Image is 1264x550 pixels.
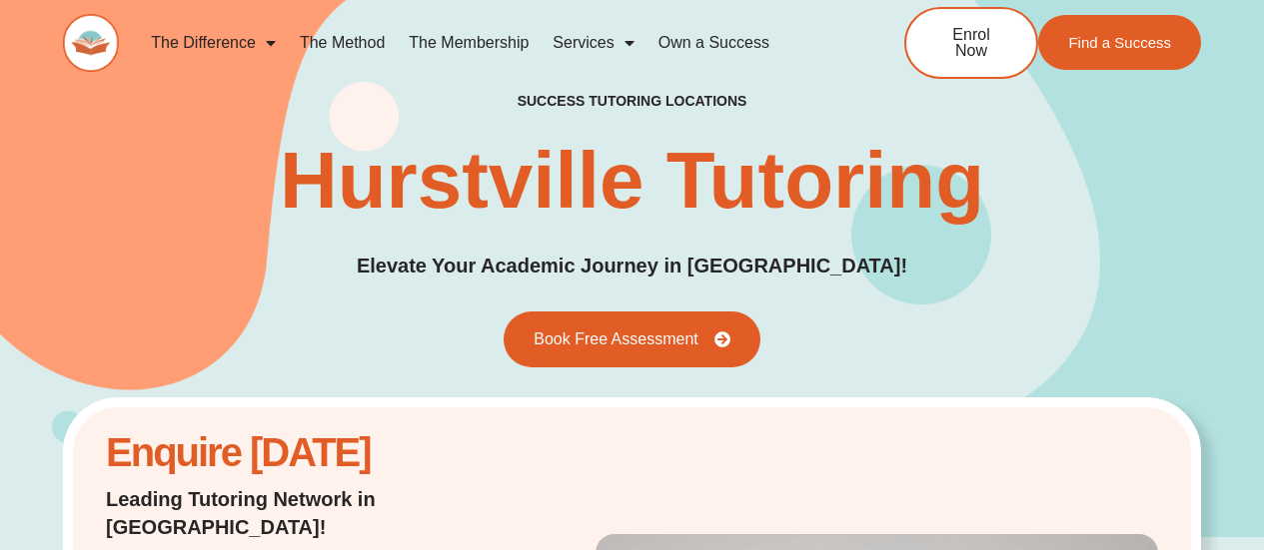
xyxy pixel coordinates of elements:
span: Enrol Now [936,27,1006,59]
a: The Membership [397,20,541,66]
span: Book Free Assessment [534,331,698,347]
p: Leading Tutoring Network in [GEOGRAPHIC_DATA]! [106,485,476,541]
span: Find a Success [1068,35,1171,50]
a: Book Free Assessment [504,311,760,367]
a: The Difference [139,20,288,66]
a: Enrol Now [904,7,1038,79]
h2: Enquire [DATE] [106,440,476,465]
h1: Hurstville Tutoring [280,141,984,221]
a: Services [541,20,645,66]
a: Own a Success [646,20,781,66]
a: The Method [288,20,397,66]
nav: Menu [139,20,838,66]
a: Find a Success [1038,15,1201,70]
p: Elevate Your Academic Journey in [GEOGRAPHIC_DATA]! [357,251,907,281]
